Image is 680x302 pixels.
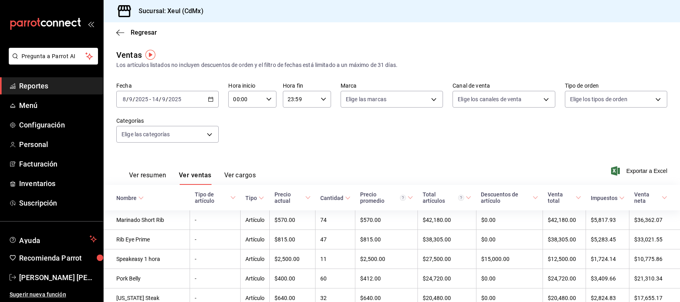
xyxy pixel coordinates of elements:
td: $570.00 [355,210,418,230]
span: Suscripción [19,198,97,208]
span: Elige las categorías [121,130,170,138]
td: Speakeasy 1 hora [104,249,190,269]
label: Hora fin [283,83,331,88]
span: Impuestos [591,195,625,201]
td: $2,500.00 [355,249,418,269]
td: - [190,249,241,269]
td: $12,500.00 [543,249,586,269]
a: Pregunta a Parrot AI [6,58,98,66]
td: Artículo [241,269,270,288]
button: Exportar a Excel [613,166,667,176]
td: $27,500.00 [418,249,476,269]
div: Total artículos [423,191,464,204]
td: - [190,210,241,230]
div: Cantidad [320,195,343,201]
img: Tooltip marker [145,50,155,60]
td: $42,180.00 [418,210,476,230]
td: 60 [316,269,355,288]
span: Nombre [116,195,144,201]
input: ---- [168,96,182,102]
span: / [126,96,129,102]
div: navigation tabs [129,171,256,185]
button: open_drawer_menu [88,21,94,27]
div: Tipo de artículo [195,191,229,204]
label: Hora inicio [228,83,276,88]
span: / [166,96,168,102]
svg: Precio promedio = Total artículos / cantidad [400,195,406,201]
label: Canal de venta [453,83,555,88]
input: -- [129,96,133,102]
span: Reportes [19,80,97,91]
td: $815.00 [355,230,418,249]
td: $42,180.00 [543,210,586,230]
svg: El total artículos considera cambios de precios en los artículos así como costos adicionales por ... [458,195,464,201]
span: Regresar [131,29,157,36]
td: Rib Eye Prime [104,230,190,249]
td: $412.00 [355,269,418,288]
td: $2,500.00 [270,249,316,269]
td: $400.00 [270,269,316,288]
span: [PERSON_NAME] [PERSON_NAME] [19,272,97,283]
span: Configuración [19,120,97,130]
div: Venta neta [634,191,660,204]
div: Ventas [116,49,142,61]
td: Pork Belly [104,269,190,288]
input: -- [152,96,159,102]
span: / [133,96,135,102]
td: $1,724.14 [586,249,629,269]
td: Artículo [241,210,270,230]
div: Descuentos de artículo [481,191,531,204]
td: 47 [316,230,355,249]
label: Categorías [116,118,219,124]
td: 74 [316,210,355,230]
div: Tipo [245,195,257,201]
span: / [159,96,161,102]
td: Artículo [241,249,270,269]
span: Elige los canales de venta [458,95,521,103]
input: -- [122,96,126,102]
div: Los artículos listados no incluyen descuentos de orden y el filtro de fechas está limitado a un m... [116,61,667,69]
td: $21,310.34 [629,269,680,288]
span: Venta neta [634,191,667,204]
h3: Sucursal: Xeul (CdMx) [132,6,204,16]
td: $0.00 [476,210,543,230]
span: Precio actual [274,191,311,204]
td: $38,305.00 [543,230,586,249]
label: Fecha [116,83,219,88]
span: Pregunta a Parrot AI [22,52,86,61]
div: Precio actual [274,191,304,204]
td: $3,409.66 [586,269,629,288]
label: Tipo de orden [565,83,667,88]
td: $36,362.07 [629,210,680,230]
td: Artículo [241,230,270,249]
td: $570.00 [270,210,316,230]
td: 11 [316,249,355,269]
td: $5,283.45 [586,230,629,249]
td: - [190,230,241,249]
span: Venta total [548,191,581,204]
td: $10,775.86 [629,249,680,269]
div: Nombre [116,195,137,201]
label: Marca [341,83,443,88]
span: Tipo [245,195,264,201]
td: Marinado Short Rib [104,210,190,230]
span: Menú [19,100,97,111]
td: $815.00 [270,230,316,249]
td: $0.00 [476,230,543,249]
span: Tipo de artículo [195,191,236,204]
td: $38,305.00 [418,230,476,249]
td: $24,720.00 [543,269,586,288]
span: - [149,96,151,102]
td: $24,720.00 [418,269,476,288]
div: Venta total [548,191,574,204]
span: Facturación [19,159,97,169]
button: Ver ventas [179,171,212,185]
button: Ver cargos [224,171,256,185]
td: $33,021.55 [629,230,680,249]
input: ---- [135,96,149,102]
td: - [190,269,241,288]
button: Pregunta a Parrot AI [9,48,98,65]
span: Elige las marcas [346,95,386,103]
div: Impuestos [591,195,617,201]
